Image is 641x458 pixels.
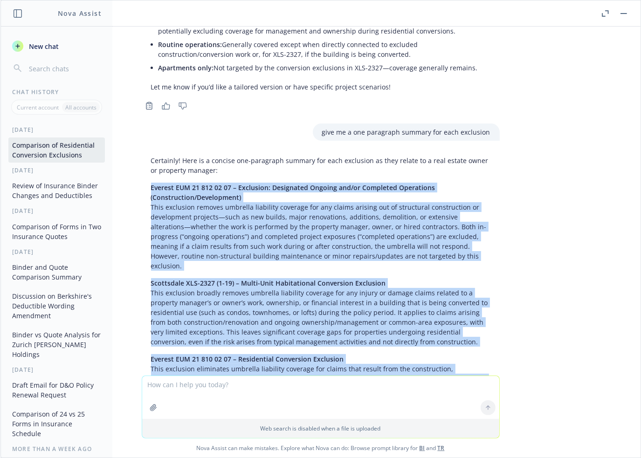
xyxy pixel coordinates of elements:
span: New chat [27,41,59,51]
p: All accounts [65,103,96,111]
p: This exclusion eliminates umbrella liability coverage for claims that result from the constructio... [151,354,490,432]
li: All forms can leave gaps, but Scottsdale XLS-2327 is the broadest, potentially excluding coverage... [159,14,490,38]
p: Web search is disabled when a file is uploaded [148,424,494,432]
button: Comparison of 24 vs 25 Forms in Insurance Schedule [8,406,105,441]
div: [DATE] [1,166,112,174]
span: Routine operations: [159,40,222,49]
a: TR [438,444,445,452]
div: [DATE] [1,366,112,374]
span: Apartments only: [159,63,214,72]
p: Current account [17,103,59,111]
button: Comparison of Residential Conversion Exclusions [8,137,105,163]
button: Draft Email for D&O Policy Renewal Request [8,377,105,403]
p: Let me know if you’d like a tailored version or have specific project scenarios! [151,82,490,92]
li: Not targeted by the conversion exclusions in XLS-2327—coverage generally remains. [159,61,490,75]
p: Certainly! Here is a concise one-paragraph summary for each exclusion as they relate to a real es... [151,156,490,175]
button: Review of Insurance Binder Changes and Deductibles [8,178,105,203]
p: This exclusion broadly removes umbrella liability coverage for any injury or damage claims relate... [151,278,490,347]
li: Generally covered except when directly connected to excluded construction/conversion work or, for... [159,38,490,61]
button: Comparison of Forms in Two Insurance Quotes [8,219,105,244]
div: More than a week ago [1,445,112,453]
span: Everest EUM 21 812 02 07 – Exclusion: Designated Ongoing and/or Completed Operations (Constructio... [151,183,435,202]
svg: Copy to clipboard [145,102,153,110]
p: This exclusion removes umbrella liability coverage for any claims arising out of structural const... [151,183,490,271]
div: [DATE] [1,207,112,215]
p: give me a one paragraph summary for each exclusion [322,127,490,137]
div: Chat History [1,88,112,96]
input: Search chats [27,62,101,75]
button: Discussion on Berkshire's Deductible Wording Amendment [8,288,105,323]
span: Scottsdale XLS-2327 (1-19) – Multi-Unit Habitational Conversion Exclusion [151,279,386,287]
button: Binder vs Quote Analysis for Zurich [PERSON_NAME] Holdings [8,327,105,362]
button: Binder and Quote Comparison Summary [8,260,105,285]
div: [DATE] [1,126,112,134]
h1: Nova Assist [58,8,102,18]
span: Everest EUM 21 810 02 07 – Residential Conversion Exclusion [151,355,344,363]
button: New chat [8,38,105,55]
a: BI [420,444,425,452]
button: Thumbs down [175,99,190,112]
div: [DATE] [1,248,112,256]
span: Nova Assist can make mistakes. Explore what Nova can do: Browse prompt library for and [4,438,637,458]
